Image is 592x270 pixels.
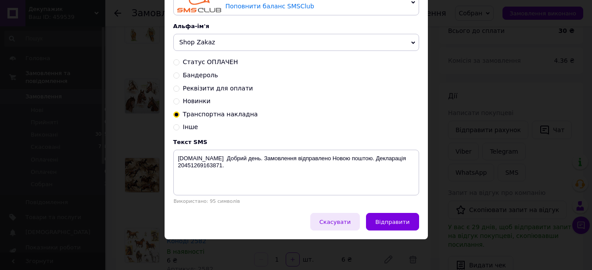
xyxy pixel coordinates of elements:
[226,3,314,10] a: Поповнити баланс SMSClub
[310,213,360,230] button: Скасувати
[183,123,198,130] span: Інше
[366,213,419,230] button: Відправити
[173,139,419,145] div: Текст SMS
[183,85,253,92] span: Реквізити для оплати
[183,97,211,104] span: Новинки
[319,219,351,225] span: Скасувати
[173,23,209,29] span: Альфа-ім'я
[173,150,419,195] textarea: [DOMAIN_NAME] Добрий день. Замовлення відправлено Новою поштою. Декларація 20451269163871.
[183,111,258,118] span: Транспортна накладна
[183,58,238,65] span: Статус ОПЛАЧЕН
[173,198,419,204] div: Використано: 95 символів
[179,39,215,46] span: Shop Zakaz
[183,72,218,79] span: Бандероль
[375,219,409,225] span: Відправити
